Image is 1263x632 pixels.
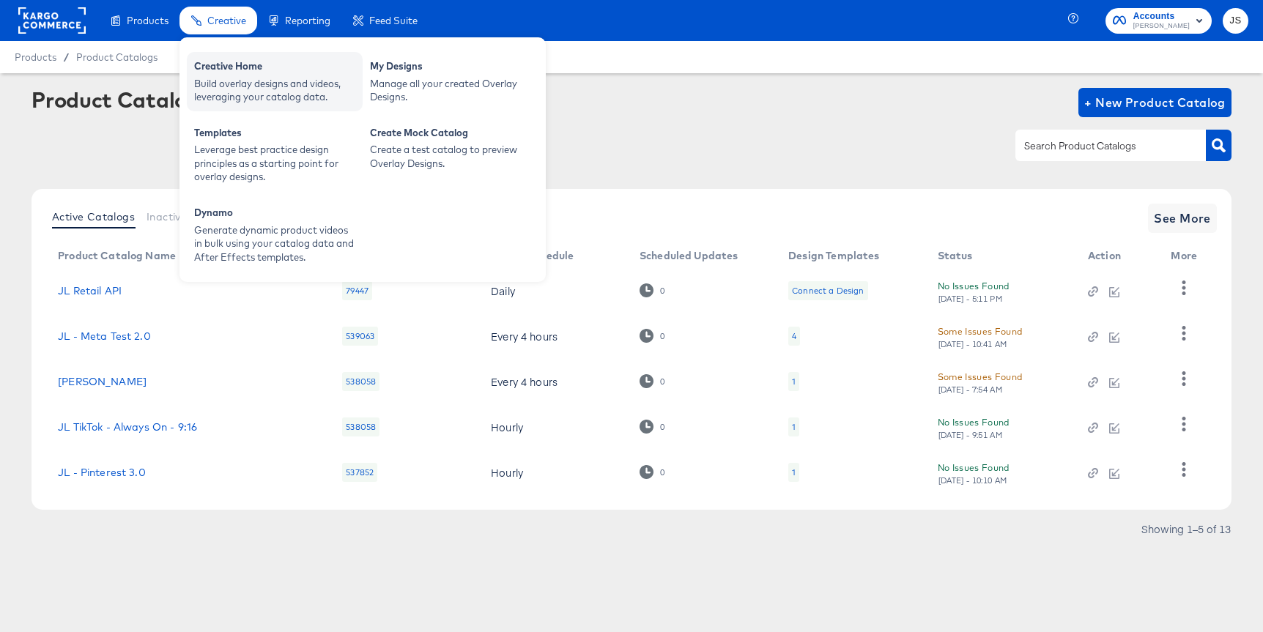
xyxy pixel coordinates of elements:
[342,327,378,346] div: 539063
[1154,208,1211,228] span: See More
[58,421,197,433] a: JL TikTok - Always On - 9:16
[1159,245,1215,268] th: More
[479,313,628,359] td: Every 4 hours
[56,51,76,63] span: /
[1133,9,1190,24] span: Accounts
[342,281,372,300] div: 79447
[938,384,1004,395] div: [DATE] - 7:54 AM
[58,466,146,478] a: JL - Pinterest 3.0
[792,466,796,478] div: 1
[1223,8,1248,34] button: JS
[32,88,210,111] div: Product Catalogs
[659,467,665,477] div: 0
[788,417,799,436] div: 1
[792,421,796,433] div: 1
[15,51,56,63] span: Products
[369,15,418,26] span: Feed Suite
[640,420,665,434] div: 0
[659,331,665,341] div: 0
[58,330,151,342] a: JL - Meta Test 2.0
[640,374,665,388] div: 0
[58,285,122,297] a: JL Retail API
[659,422,665,432] div: 0
[792,376,796,387] div: 1
[58,376,147,387] a: [PERSON_NAME]
[285,15,330,26] span: Reporting
[926,245,1076,268] th: Status
[792,330,796,342] div: 4
[1021,138,1177,155] input: Search Product Catalogs
[76,51,158,63] a: Product Catalogs
[788,327,800,346] div: 4
[1133,21,1190,32] span: [PERSON_NAME]
[938,339,1008,349] div: [DATE] - 10:41 AM
[640,283,665,297] div: 0
[1229,12,1242,29] span: JS
[659,286,665,296] div: 0
[640,465,665,479] div: 0
[1148,204,1217,233] button: See More
[342,417,379,436] div: 538058
[1105,8,1212,34] button: Accounts[PERSON_NAME]
[1078,88,1231,117] button: + New Product Catalog
[938,324,1023,349] button: Some Issues Found[DATE] - 10:41 AM
[640,329,665,343] div: 0
[147,211,238,223] span: Inactive Catalogs
[479,450,628,495] td: Hourly
[58,250,176,261] div: Product Catalog Name
[659,376,665,387] div: 0
[479,359,628,404] td: Every 4 hours
[342,372,379,391] div: 538058
[479,404,628,450] td: Hourly
[1084,92,1226,113] span: + New Product Catalog
[52,211,135,223] span: Active Catalogs
[938,324,1023,339] div: Some Issues Found
[788,463,799,482] div: 1
[792,285,864,297] div: Connect a Design
[788,281,867,300] div: Connect a Design
[1076,245,1160,268] th: Action
[938,369,1023,384] div: Some Issues Found
[788,250,879,261] div: Design Templates
[640,250,738,261] div: Scheduled Updates
[127,15,168,26] span: Products
[938,369,1023,395] button: Some Issues Found[DATE] - 7:54 AM
[342,463,377,482] div: 537852
[207,15,246,26] span: Creative
[1141,524,1231,534] div: Showing 1–5 of 13
[788,372,799,391] div: 1
[479,268,628,313] td: Daily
